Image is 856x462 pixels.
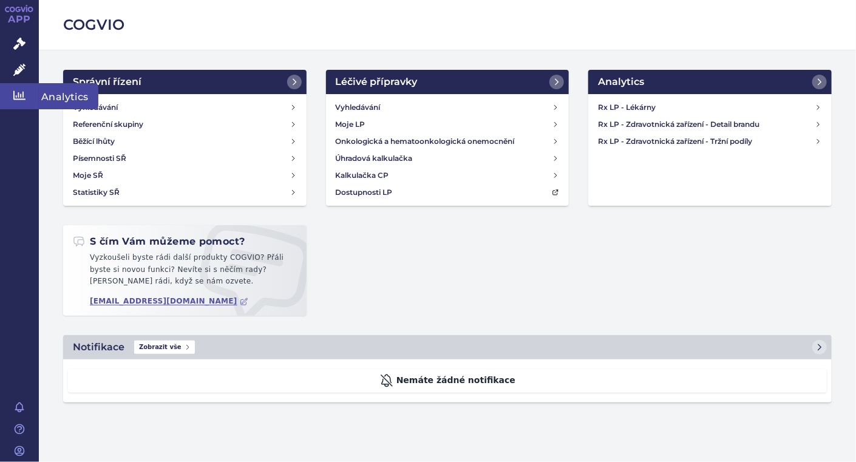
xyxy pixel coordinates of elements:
h4: Kalkulačka CP [336,169,389,182]
a: Písemnosti SŘ [68,150,302,167]
a: Vyhledávání [331,99,565,116]
a: Rx LP - Lékárny [593,99,827,116]
h4: Onkologická a hematoonkologická onemocnění [336,135,515,148]
a: [EMAIL_ADDRESS][DOMAIN_NAME] [90,297,248,306]
span: Zobrazit vše [134,341,195,354]
h4: Statistiky SŘ [73,186,120,199]
a: Rx LP - Zdravotnická zařízení - Detail brandu [593,116,827,133]
a: Vyhledávání [68,99,302,116]
h4: Rx LP - Zdravotnická zařízení - Detail brandu [598,118,815,131]
a: Úhradová kalkulačka [331,150,565,167]
h4: Dostupnosti LP [336,186,393,199]
a: Moje LP [331,116,565,133]
h4: Běžící lhůty [73,135,115,148]
p: Vyzkoušeli byste rádi další produkty COGVIO? Přáli byste si novou funkci? Nevíte si s něčím rady?... [73,252,297,293]
h4: Písemnosti SŘ [73,152,126,165]
h2: COGVIO [63,15,832,35]
h4: Moje LP [336,118,365,131]
h4: Rx LP - Lékárny [598,101,815,114]
h2: Notifikace [73,340,124,355]
h2: Analytics [598,75,644,89]
a: Kalkulačka CP [331,167,565,184]
a: Referenční skupiny [68,116,302,133]
a: Onkologická a hematoonkologická onemocnění [331,133,565,150]
a: Statistiky SŘ [68,184,302,201]
h4: Úhradová kalkulačka [336,152,413,165]
a: Léčivé přípravky [326,70,569,94]
a: Správní řízení [63,70,307,94]
div: Nemáte žádné notifikace [68,369,827,393]
h4: Rx LP - Zdravotnická zařízení - Tržní podíly [598,135,815,148]
a: Analytics [588,70,832,94]
a: Moje SŘ [68,167,302,184]
h2: Léčivé přípravky [336,75,418,89]
a: Dostupnosti LP [331,184,565,201]
a: Běžící lhůty [68,133,302,150]
h4: Moje SŘ [73,169,103,182]
h4: Referenční skupiny [73,118,143,131]
a: Rx LP - Zdravotnická zařízení - Tržní podíly [593,133,827,150]
h2: Správní řízení [73,75,141,89]
h4: Vyhledávání [336,101,381,114]
h2: S čím Vám můžeme pomoct? [73,235,245,248]
a: NotifikaceZobrazit vše [63,335,832,359]
span: Analytics [39,83,98,109]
